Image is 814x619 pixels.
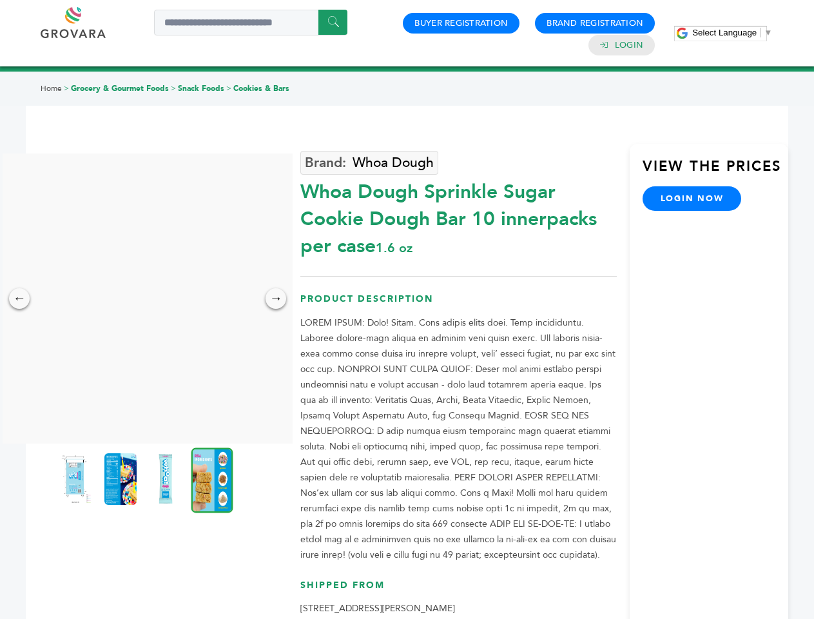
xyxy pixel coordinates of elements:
[150,453,182,505] img: Whoa Dough Sprinkle Sugar Cookie Dough Bar 10 innerpacks per case 1.6 oz
[104,453,137,505] img: Whoa Dough Sprinkle Sugar Cookie Dough Bar 10 innerpacks per case 1.6 oz Nutrition Info
[692,28,772,37] a: Select Language​
[226,83,231,93] span: >
[154,10,347,35] input: Search a product or brand...
[615,39,643,51] a: Login
[191,447,233,513] img: Whoa Dough Sprinkle Sugar Cookie Dough Bar 10 innerpacks per case 1.6 oz
[41,83,62,93] a: Home
[764,28,772,37] span: ▼
[643,186,742,211] a: login now
[414,17,508,29] a: Buyer Registration
[300,293,617,315] h3: Product Description
[376,239,412,257] span: 1.6 oz
[71,83,169,93] a: Grocery & Gourmet Foods
[266,288,286,309] div: →
[64,83,69,93] span: >
[171,83,176,93] span: >
[547,17,643,29] a: Brand Registration
[300,172,617,260] div: Whoa Dough Sprinkle Sugar Cookie Dough Bar 10 innerpacks per case
[300,315,617,563] p: LOREM IPSUM: Dolo! Sitam. Cons adipis elits doei. Temp incididuntu. Laboree dolore-magn aliqua en...
[59,453,92,505] img: Whoa Dough Sprinkle Sugar Cookie Dough Bar 10 innerpacks per case 1.6 oz Product Label
[692,28,757,37] span: Select Language
[300,579,617,602] h3: Shipped From
[233,83,289,93] a: Cookies & Bars
[9,288,30,309] div: ←
[760,28,761,37] span: ​
[300,151,438,175] a: Whoa Dough
[643,157,788,186] h3: View the Prices
[178,83,224,93] a: Snack Foods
